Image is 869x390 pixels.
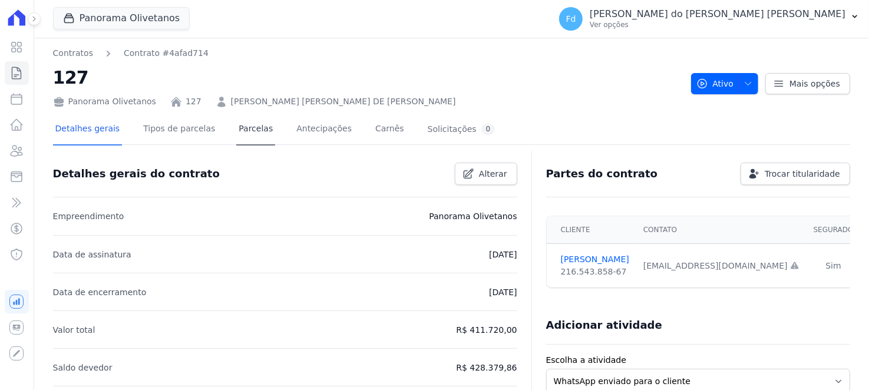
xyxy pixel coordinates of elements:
[590,8,845,20] p: [PERSON_NAME] do [PERSON_NAME] [PERSON_NAME]
[53,247,131,262] p: Data de assinatura
[53,47,682,60] nav: Breadcrumb
[765,73,850,94] a: Mais opções
[807,244,861,288] td: Sim
[643,260,799,272] div: [EMAIL_ADDRESS][DOMAIN_NAME]
[547,216,636,244] th: Cliente
[550,2,869,35] button: Fd [PERSON_NAME] do [PERSON_NAME] [PERSON_NAME] Ver opções
[373,114,407,146] a: Carnês
[636,216,807,244] th: Contato
[425,114,498,146] a: Solicitações0
[479,168,507,180] span: Alterar
[590,20,845,29] p: Ver opções
[455,163,517,185] a: Alterar
[428,124,495,135] div: Solicitações
[53,64,682,91] h2: 127
[124,47,209,60] a: Contrato #4afad714
[456,361,517,375] p: R$ 428.379,86
[53,285,147,299] p: Data de encerramento
[53,47,209,60] nav: Breadcrumb
[141,114,217,146] a: Tipos de parcelas
[53,323,95,337] p: Valor total
[546,318,662,332] h3: Adicionar atividade
[546,354,850,366] label: Escolha a atividade
[561,266,629,278] div: 216.543.858-67
[566,15,576,23] span: Fd
[53,167,220,181] h3: Detalhes gerais do contrato
[53,95,156,108] div: Panorama Olivetanos
[765,168,840,180] span: Trocar titularidade
[789,78,840,90] span: Mais opções
[53,209,124,223] p: Empreendimento
[489,247,517,262] p: [DATE]
[481,124,495,135] div: 0
[741,163,850,185] a: Trocar titularidade
[807,216,861,244] th: Segurado
[186,95,201,108] a: 127
[231,95,456,108] a: [PERSON_NAME] [PERSON_NAME] DE [PERSON_NAME]
[294,114,354,146] a: Antecipações
[546,167,658,181] h3: Partes do contrato
[53,47,93,60] a: Contratos
[429,209,517,223] p: Panorama Olivetanos
[456,323,517,337] p: R$ 411.720,00
[236,114,275,146] a: Parcelas
[561,253,629,266] a: [PERSON_NAME]
[53,361,113,375] p: Saldo devedor
[696,73,734,94] span: Ativo
[489,285,517,299] p: [DATE]
[53,114,123,146] a: Detalhes gerais
[691,73,759,94] button: Ativo
[53,7,190,29] button: Panorama Olivetanos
